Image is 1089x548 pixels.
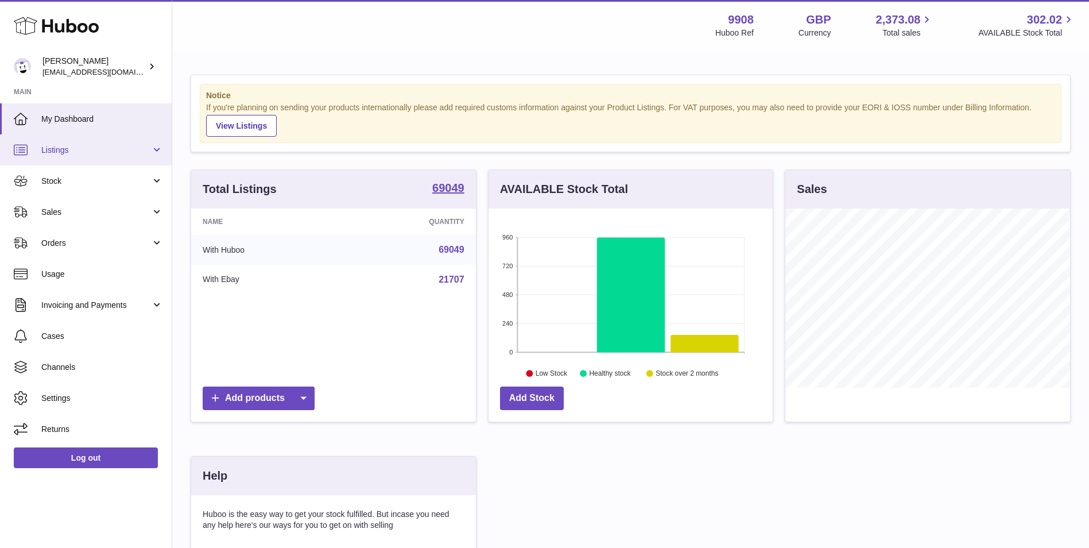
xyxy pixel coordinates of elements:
[41,331,163,342] span: Cases
[500,387,564,410] a: Add Stock
[203,182,277,197] h3: Total Listings
[978,28,1075,38] span: AVAILABLE Stock Total
[500,182,628,197] h3: AVAILABLE Stock Total
[41,300,151,311] span: Invoicing and Payments
[432,182,464,196] a: 69049
[656,369,718,377] text: Stock over 2 months
[882,28,933,38] span: Total sales
[206,102,1055,137] div: If you're planning on sending your products internationally please add required customs informati...
[41,207,151,218] span: Sales
[203,509,464,531] p: Huboo is the easy way to get your stock fulfilled. But incase you need any help here's our ways f...
[42,56,146,78] div: [PERSON_NAME]
[41,176,151,187] span: Stock
[502,291,513,298] text: 480
[536,369,568,377] text: Low Stock
[41,424,163,435] span: Returns
[715,28,754,38] div: Huboo Ref
[502,234,513,241] text: 960
[509,349,513,356] text: 0
[439,275,464,284] a: 21707
[41,269,163,280] span: Usage
[203,387,315,410] a: Add products
[978,12,1075,38] a: 302.02 AVAILABLE Stock Total
[439,245,464,254] a: 69049
[41,145,151,156] span: Listings
[41,114,163,125] span: My Dashboard
[41,238,151,249] span: Orders
[41,393,163,404] span: Settings
[191,209,341,235] th: Name
[42,67,169,76] span: [EMAIL_ADDRESS][DOMAIN_NAME]
[876,12,934,38] a: 2,373.08 Total sales
[203,468,227,484] h3: Help
[341,209,475,235] th: Quantity
[191,265,341,295] td: With Ebay
[41,362,163,373] span: Channels
[589,369,631,377] text: Healthy stock
[206,115,277,137] a: View Listings
[806,12,831,28] strong: GBP
[728,12,754,28] strong: 9908
[797,182,827,197] h3: Sales
[14,58,31,75] img: internalAdmin-9908@internal.huboo.com
[502,320,513,327] text: 240
[799,28,831,38] div: Currency
[1027,12,1062,28] span: 302.02
[876,12,921,28] span: 2,373.08
[432,182,464,194] strong: 69049
[206,90,1055,101] strong: Notice
[502,263,513,269] text: 720
[14,447,158,468] a: Log out
[191,235,341,265] td: With Huboo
